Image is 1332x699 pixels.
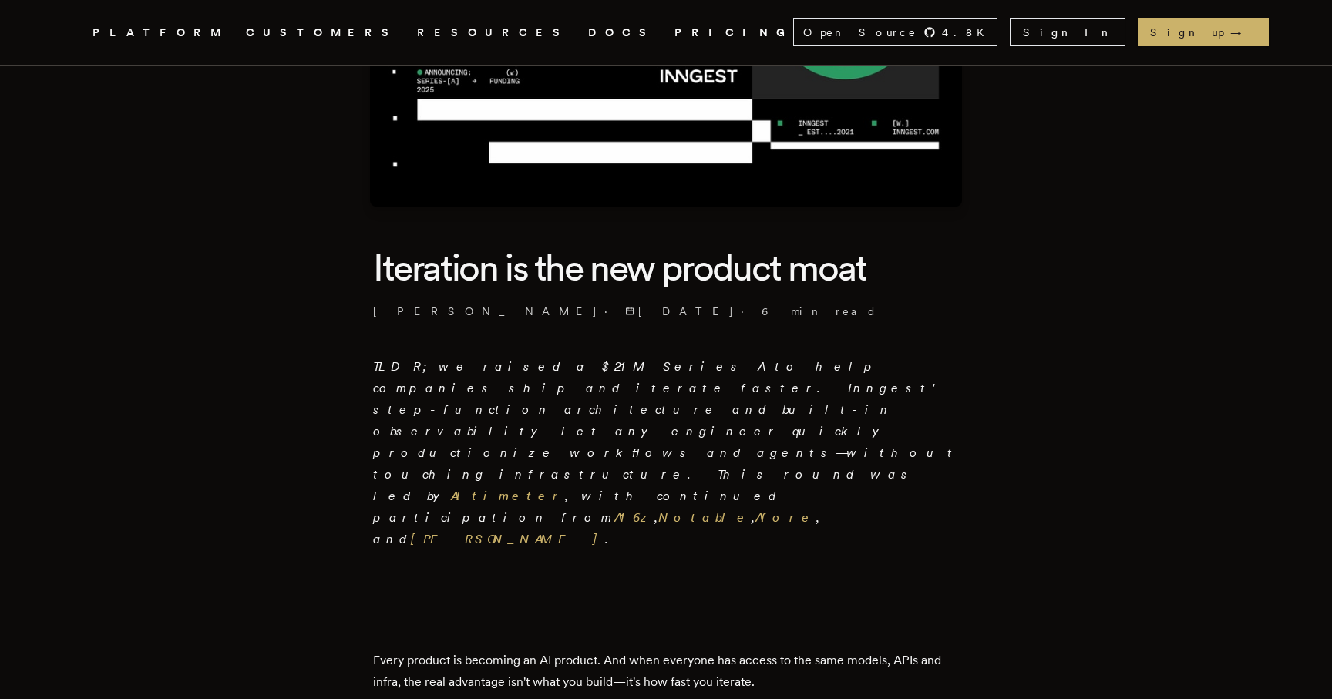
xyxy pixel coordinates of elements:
[92,23,227,42] button: PLATFORM
[658,510,752,525] a: Notable
[373,359,959,546] em: TLDR; we raised a $21M Series A to help companies ship and iterate faster. Inngest' step-function...
[1138,18,1269,46] a: Sign up
[762,304,877,319] span: 6 min read
[803,25,917,40] span: Open Source
[246,23,399,42] a: CUSTOMERS
[588,23,656,42] a: DOCS
[373,650,959,693] p: Every product is becoming an AI product. And when everyone has access to the same models, APIs an...
[614,510,654,525] a: A16z
[373,244,959,291] h1: Iteration is the new product moat
[755,510,816,525] a: Afore
[373,304,598,319] a: [PERSON_NAME]
[451,489,565,503] a: Altimeter
[625,304,735,319] span: [DATE]
[417,23,570,42] button: RESOURCES
[1010,18,1125,46] a: Sign In
[1230,25,1256,40] span: →
[942,25,994,40] span: 4.8 K
[674,23,793,42] a: PRICING
[411,532,605,546] a: [PERSON_NAME]
[373,304,959,319] p: · ·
